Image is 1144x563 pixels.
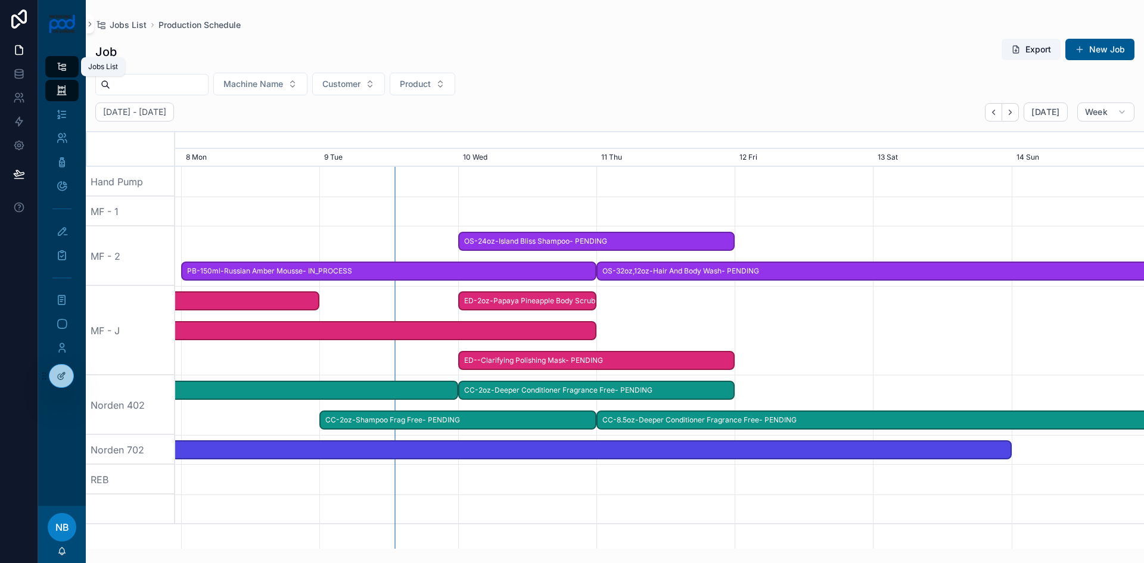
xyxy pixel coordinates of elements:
[459,381,734,400] span: CC-2oz-Deeper Conditioner Fragrance Free- PENDING
[1031,107,1059,117] span: [DATE]
[321,410,595,430] span: CC-2oz-Shampoo Frag Free- PENDING
[312,73,385,95] button: Select Button
[458,232,735,251] div: OS-24oz-Island Bliss Shampoo- PENDING
[735,149,873,167] div: 12 Fri
[458,351,735,371] div: ED--Clarifying Polishing Mask- PENDING
[319,149,458,167] div: 9 Tue
[1024,102,1067,122] button: [DATE]
[319,410,596,430] div: CC-2oz-Shampoo Frag Free- PENDING
[86,286,175,375] div: MF - J
[181,262,596,281] div: PB-150ml-Russian Amber Mousse- IN_PROCESS
[1002,39,1061,60] button: Export
[459,232,734,251] span: OS-24oz-Island Bliss Shampoo- PENDING
[86,465,175,494] div: REB
[95,19,147,31] a: Jobs List
[181,149,319,167] div: 8 Mon
[1085,107,1108,117] span: Week
[322,78,360,90] span: Customer
[86,375,175,435] div: Norden 402
[1065,39,1134,60] button: New Job
[86,167,175,197] div: Hand Pump
[213,73,307,95] button: Select Button
[1077,102,1134,122] button: Week
[458,291,596,311] div: ED-2oz-Papaya Pineapple Body Scrub- PENDING
[86,197,175,226] div: MF - 1
[48,14,76,33] img: App logo
[55,520,69,534] span: NB
[86,435,175,465] div: Norden 702
[458,381,735,400] div: CC-2oz-Deeper Conditioner Fragrance Free- PENDING
[459,291,595,311] span: ED-2oz-Papaya Pineapple Body Scrub- PENDING
[459,351,734,371] span: ED--Clarifying Polishing Mask- PENDING
[110,19,147,31] span: Jobs List
[38,48,86,374] div: scrollable content
[400,78,431,90] span: Product
[103,106,166,118] h2: [DATE] - [DATE]
[88,62,118,71] div: Jobs List
[873,149,1011,167] div: 13 Sat
[95,43,117,60] h1: Job
[223,78,283,90] span: Machine Name
[86,226,175,286] div: MF - 2
[158,19,241,31] a: Production Schedule
[596,149,735,167] div: 11 Thu
[458,149,596,167] div: 10 Wed
[390,73,455,95] button: Select Button
[182,262,595,281] span: PB-150ml-Russian Amber Mousse- IN_PROCESS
